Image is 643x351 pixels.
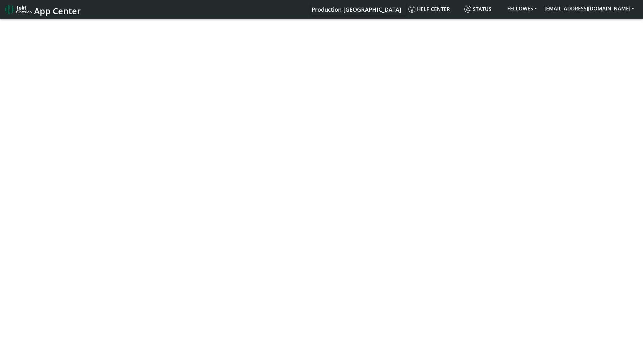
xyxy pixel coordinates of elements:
[5,3,80,16] a: App Center
[541,3,638,14] button: [EMAIL_ADDRESS][DOMAIN_NAME]
[408,6,415,13] img: knowledge.svg
[312,6,401,13] span: Production-[GEOGRAPHIC_DATA]
[503,3,541,14] button: FELLOWES
[311,3,401,15] a: Your current platform instance
[5,4,32,15] img: logo-telit-cinterion-gw-new.png
[462,3,503,15] a: Status
[464,6,491,13] span: Status
[406,3,462,15] a: Help center
[464,6,471,13] img: status.svg
[408,6,450,13] span: Help center
[34,5,81,17] span: App Center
